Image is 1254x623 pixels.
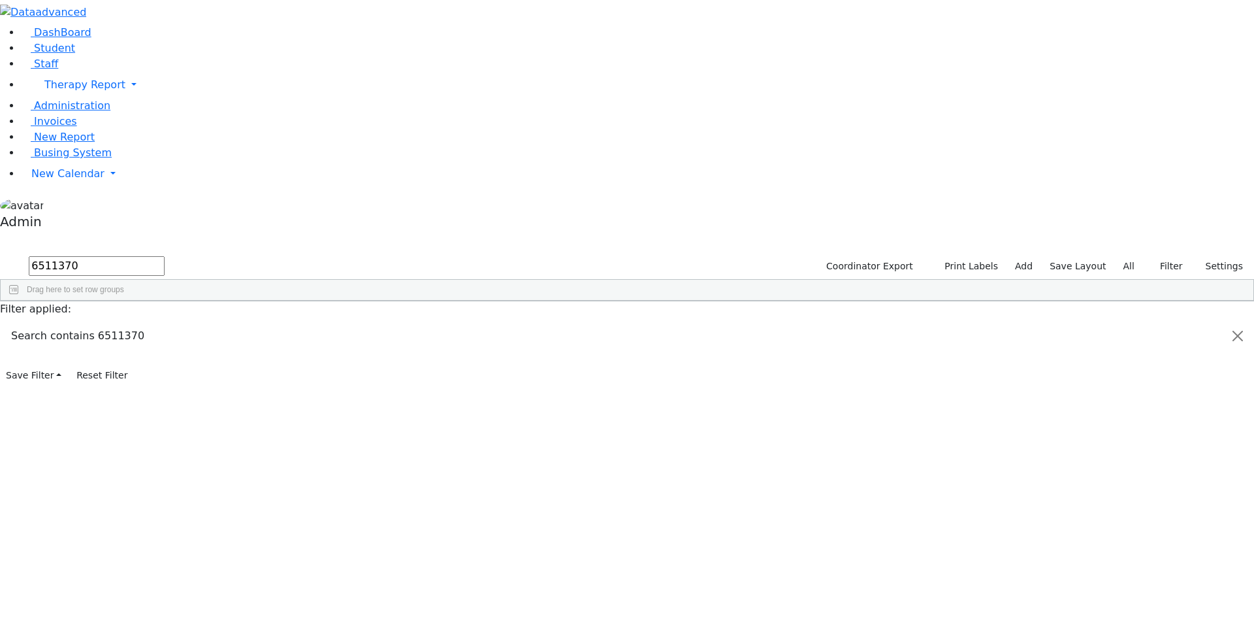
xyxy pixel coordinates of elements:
[71,365,133,386] button: Reset Filter
[34,146,112,159] span: Busing System
[21,42,75,54] a: Student
[27,285,124,294] span: Drag here to set row groups
[21,161,1254,187] a: New Calendar
[818,256,919,277] button: Coordinator Export
[21,99,110,112] a: Administration
[31,167,104,180] span: New Calendar
[21,58,58,70] a: Staff
[34,115,77,127] span: Invoices
[1117,256,1140,277] label: All
[34,99,110,112] span: Administration
[1143,256,1189,277] button: Filter
[21,146,112,159] a: Busing System
[21,115,77,127] a: Invoices
[34,42,75,54] span: Student
[1009,256,1038,277] a: Add
[1222,318,1253,354] button: Close
[34,58,58,70] span: Staff
[29,256,165,276] input: Search
[21,26,91,39] a: DashBoard
[929,256,1004,277] button: Print Labels
[34,131,95,143] span: New Report
[1189,256,1249,277] button: Settings
[21,131,95,143] a: New Report
[21,72,1254,98] a: Therapy Report
[34,26,91,39] span: DashBoard
[1044,256,1112,277] button: Save Layout
[44,78,125,91] span: Therapy Report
